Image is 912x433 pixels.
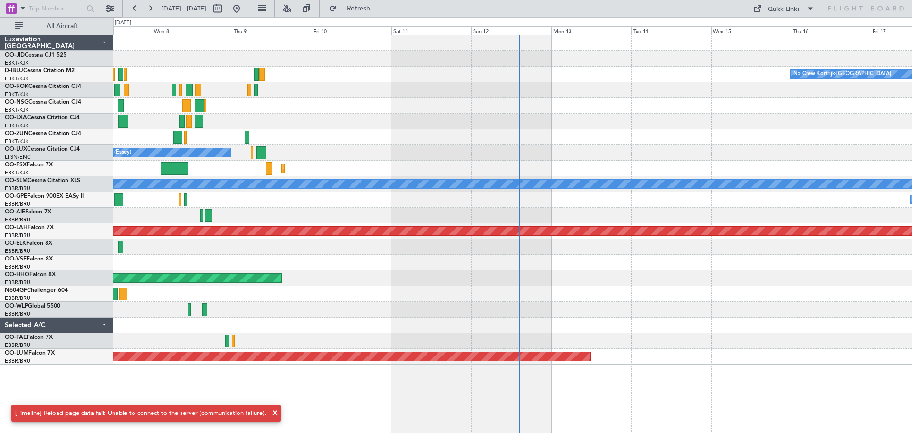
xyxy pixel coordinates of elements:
[5,178,80,183] a: OO-SLMCessna Citation XLS
[5,209,25,215] span: OO-AIE
[5,131,81,136] a: OO-ZUNCessna Citation CJ4
[5,350,55,356] a: OO-LUMFalcon 7X
[5,357,30,365] a: EBBR/BRU
[5,272,56,278] a: OO-HHOFalcon 8X
[5,342,30,349] a: EBBR/BRU
[5,248,30,255] a: EBBR/BRU
[161,4,206,13] span: [DATE] - [DATE]
[5,52,66,58] a: OO-JIDCessna CJ1 525
[791,26,871,35] div: Thu 16
[793,67,891,81] div: No Crew Kortrijk-[GEOGRAPHIC_DATA]
[471,26,551,35] div: Sun 12
[5,256,27,262] span: OO-VSF
[551,26,631,35] div: Mon 13
[5,303,60,309] a: OO-WLPGlobal 5500
[5,193,84,199] a: OO-GPEFalcon 900EX EASy II
[5,178,28,183] span: OO-SLM
[5,295,30,302] a: EBBR/BRU
[5,241,52,246] a: OO-ELKFalcon 8X
[5,169,28,176] a: EBKT/KJK
[15,409,266,418] div: [Timeline] Reload page data fail: Unable to connect to the server (communication failure).
[324,1,381,16] button: Refresh
[5,288,68,293] a: N604GFChallenger 604
[152,26,232,35] div: Wed 8
[5,350,28,356] span: OO-LUM
[5,263,30,270] a: EBBR/BRU
[5,106,28,114] a: EBKT/KJK
[5,131,28,136] span: OO-ZUN
[5,279,30,286] a: EBBR/BRU
[768,5,800,14] div: Quick Links
[5,232,30,239] a: EBBR/BRU
[5,115,27,121] span: OO-LXA
[5,99,81,105] a: OO-NSGCessna Citation CJ4
[5,84,81,89] a: OO-ROKCessna Citation CJ4
[5,122,28,129] a: EBKT/KJK
[5,99,28,105] span: OO-NSG
[5,138,28,145] a: EBKT/KJK
[29,1,84,16] input: Trip Number
[115,19,131,27] div: [DATE]
[5,209,51,215] a: OO-AIEFalcon 7X
[5,68,75,74] a: D-IBLUCessna Citation M2
[5,335,27,340] span: OO-FAE
[339,5,379,12] span: Refresh
[232,26,312,35] div: Thu 9
[5,185,30,192] a: EBBR/BRU
[5,68,23,74] span: D-IBLU
[711,26,791,35] div: Wed 15
[5,193,27,199] span: OO-GPE
[5,146,27,152] span: OO-LUX
[5,91,28,98] a: EBKT/KJK
[749,1,819,16] button: Quick Links
[391,26,471,35] div: Sat 11
[284,161,395,175] div: Planned Maint Kortrijk-[GEOGRAPHIC_DATA]
[5,310,30,318] a: EBBR/BRU
[5,115,80,121] a: OO-LXACessna Citation CJ4
[5,162,27,168] span: OO-FSX
[631,26,711,35] div: Tue 14
[25,23,100,29] span: All Aircraft
[5,75,28,82] a: EBKT/KJK
[5,52,25,58] span: OO-JID
[312,26,391,35] div: Fri 10
[5,272,29,278] span: OO-HHO
[5,335,53,340] a: OO-FAEFalcon 7X
[5,225,54,231] a: OO-LAHFalcon 7X
[5,241,26,246] span: OO-ELK
[5,84,28,89] span: OO-ROK
[5,146,80,152] a: OO-LUXCessna Citation CJ4
[5,201,30,208] a: EBBR/BRU
[5,288,27,293] span: N604GF
[5,154,31,161] a: LFSN/ENC
[5,225,28,231] span: OO-LAH
[5,162,53,168] a: OO-FSXFalcon 7X
[5,256,53,262] a: OO-VSFFalcon 8X
[10,19,103,34] button: All Aircraft
[5,303,28,309] span: OO-WLP
[5,216,30,223] a: EBBR/BRU
[5,59,28,67] a: EBKT/KJK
